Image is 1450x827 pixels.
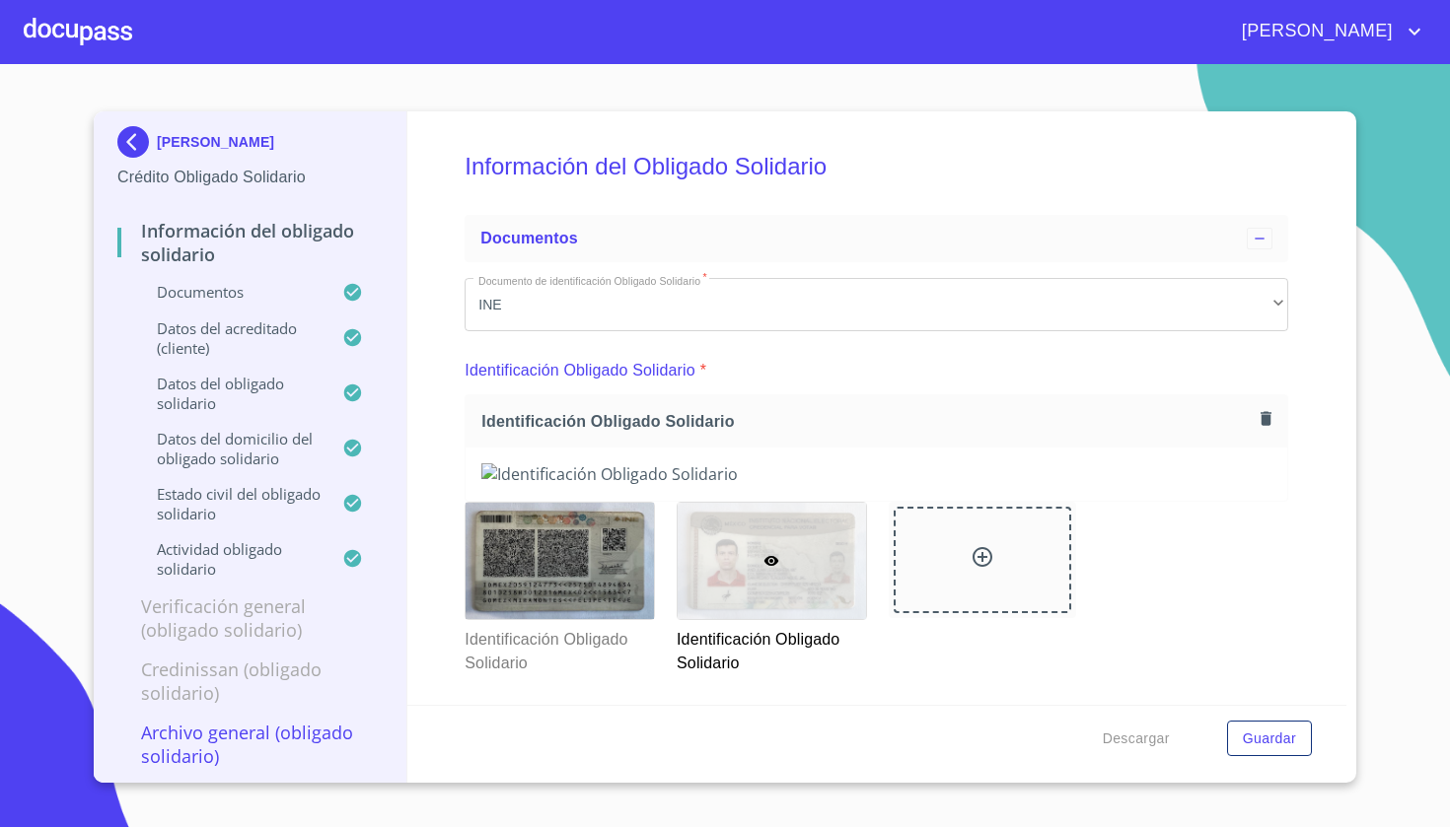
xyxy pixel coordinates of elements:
img: Identificación Obligado Solidario [481,463,1271,485]
p: Información del Obligado Solidario [117,219,383,266]
h5: Información del Obligado Solidario [465,126,1288,207]
p: Verificación general (Obligado Solidario) [117,594,383,642]
p: Archivo General (Obligado Solidario) [117,721,383,768]
p: Credinissan (Obligado Solidario) [117,657,383,705]
span: Descargar [1103,726,1170,751]
p: Identificación Obligado Solidario [677,620,865,675]
p: Datos del Domicilio del Obligado Solidario [117,429,342,468]
p: Identificación Obligado Solidario [465,359,695,382]
p: Identificación Obligado Solidario [465,620,653,675]
img: Identificación Obligado Solidario [466,503,654,619]
button: account of current user [1227,16,1426,47]
span: Documentos [480,230,577,246]
p: Comprobante Domicilio Obligado Solidario [465,703,768,726]
p: Actividad obligado solidario [117,539,342,579]
span: Identificación Obligado Solidario [481,411,1253,432]
span: [PERSON_NAME] [1227,16,1403,47]
div: INE [465,278,1288,331]
p: Estado civil del obligado solidario [117,484,342,523]
p: [PERSON_NAME] [157,134,274,150]
img: Docupass spot blue [117,126,157,158]
p: Documentos [117,282,342,302]
p: Crédito Obligado Solidario [117,166,383,189]
span: Guardar [1243,726,1296,751]
p: Datos del obligado solidario [117,374,342,413]
p: Datos del acreditado (cliente) [117,318,342,358]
